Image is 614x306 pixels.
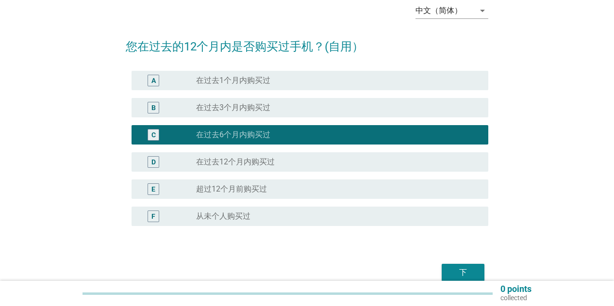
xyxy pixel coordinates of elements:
[151,157,156,167] div: D
[196,76,270,85] label: 在过去1个月内购买过
[196,130,270,140] label: 在过去6个月内购买过
[126,28,488,55] h2: 您在过去的12个月内是否购买过手机？(自用）
[449,267,477,278] div: 下
[151,103,156,113] div: B
[500,293,531,302] p: collected
[415,6,462,15] div: 中文（简体）
[196,184,267,194] label: 超过12个月前购买过
[196,103,270,113] label: 在过去3个月内购买过
[196,157,275,167] label: 在过去12个月内购买过
[442,264,484,281] button: 下
[151,184,155,194] div: E
[151,130,156,140] div: C
[196,211,250,221] label: 从未个人购买过
[477,5,488,16] i: arrow_drop_down
[151,76,156,86] div: A
[500,285,531,293] p: 0 points
[151,211,155,222] div: F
